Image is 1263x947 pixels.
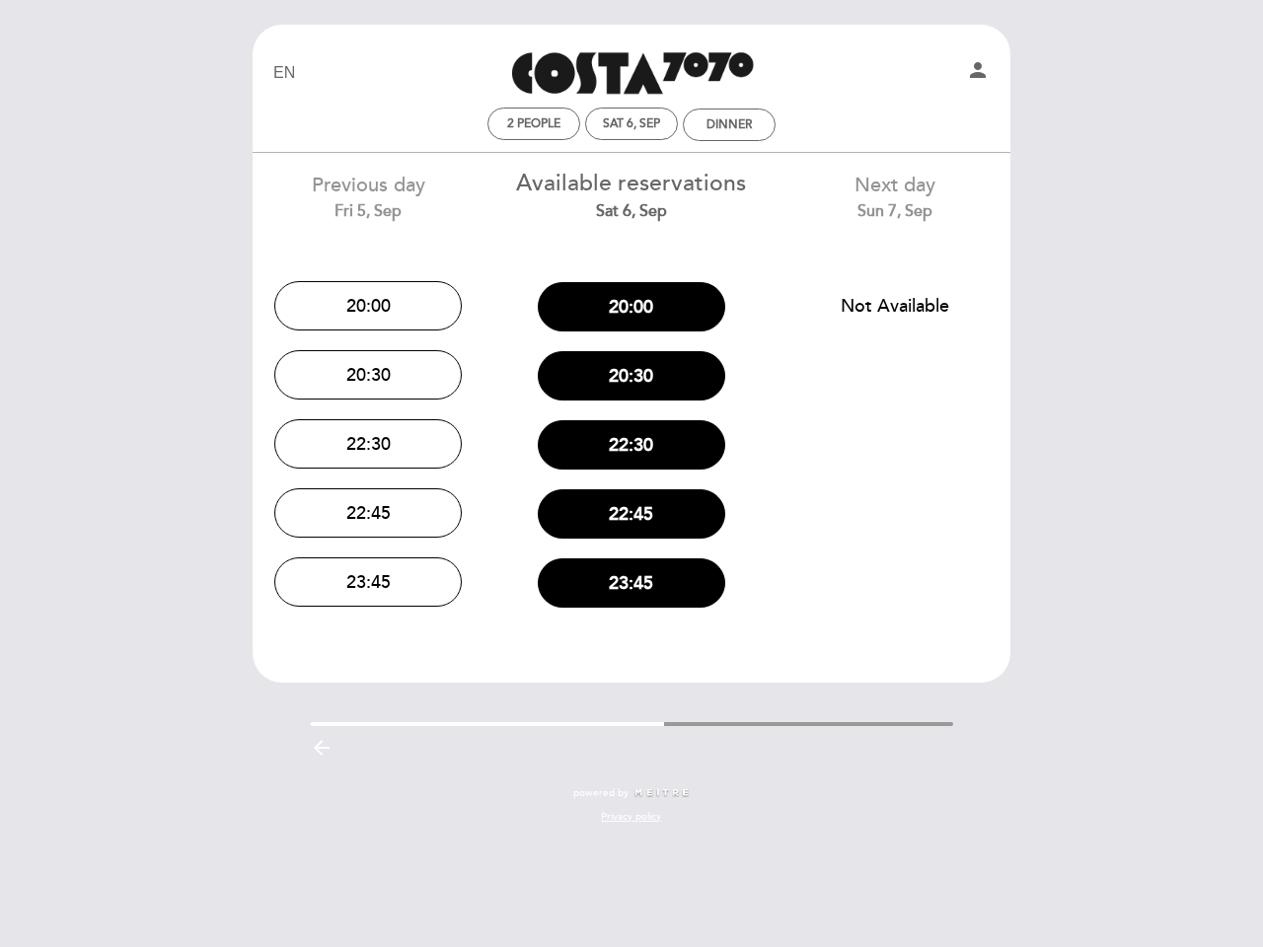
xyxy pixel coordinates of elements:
button: Not Available [801,281,989,330]
div: Fri 5, Sep [252,200,485,223]
div: Next day [778,172,1011,222]
div: Sat 6, Sep [603,116,660,131]
img: MEITRE [633,788,690,798]
span: 2 people [507,116,560,131]
a: Costa 7070 [508,46,755,101]
button: 20:30 [274,350,462,400]
i: arrow_backward [310,736,334,760]
i: person [966,58,990,82]
button: 20:00 [274,281,462,330]
div: Previous day [252,172,485,222]
button: 23:45 [274,557,462,607]
button: 22:45 [538,489,725,539]
button: 22:30 [538,420,725,470]
button: 20:30 [538,351,725,401]
button: 23:45 [538,558,725,608]
button: person [966,58,990,89]
div: Available reservations [515,168,749,223]
div: Dinner [706,117,752,132]
a: Privacy policy [601,810,661,824]
a: powered by [573,786,690,800]
button: 22:45 [274,488,462,538]
span: powered by [573,786,629,800]
button: 22:30 [274,419,462,469]
div: Sun 7, Sep [778,200,1011,223]
button: 20:00 [538,282,725,331]
div: Sat 6, Sep [515,200,749,223]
